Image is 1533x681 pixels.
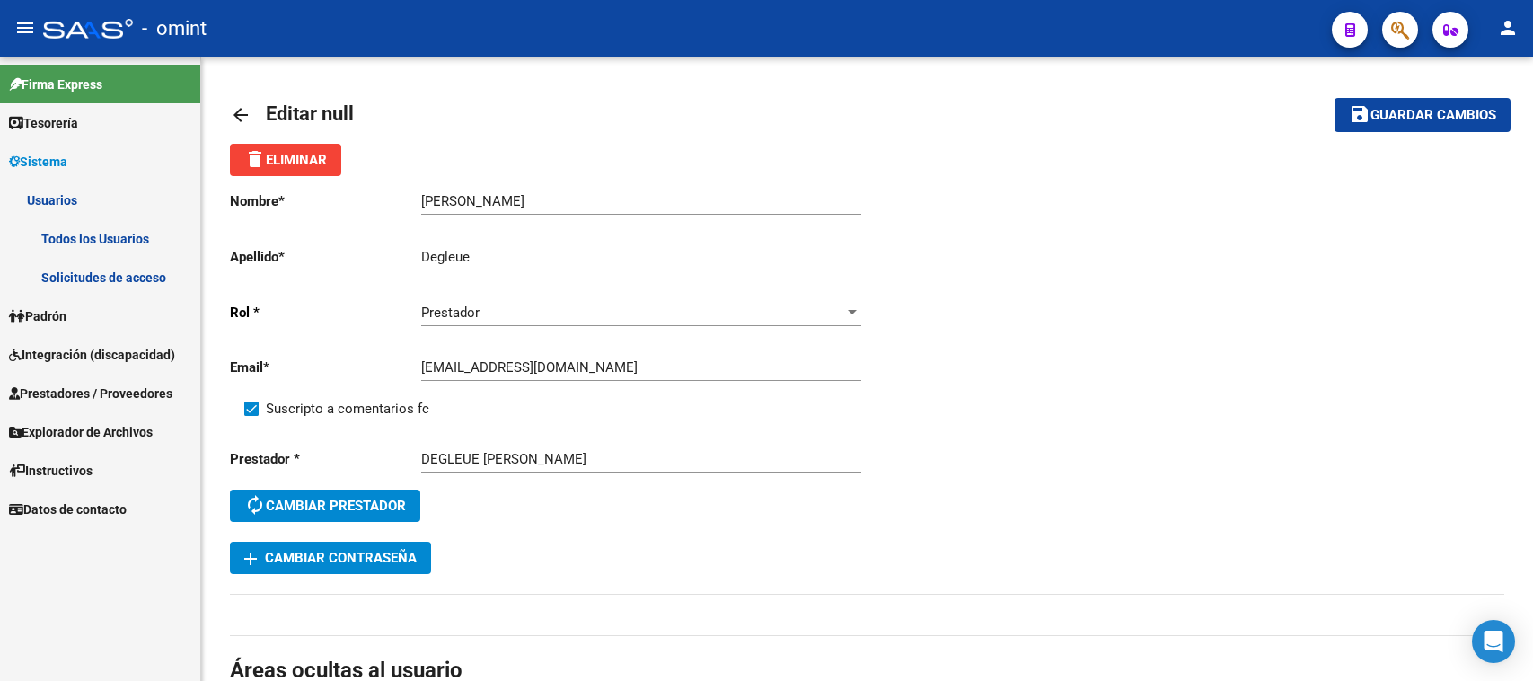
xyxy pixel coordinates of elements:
[240,548,261,570] mat-icon: add
[9,500,127,519] span: Datos de contacto
[230,191,421,211] p: Nombre
[244,498,406,514] span: Cambiar prestador
[230,104,251,126] mat-icon: arrow_back
[9,75,102,94] span: Firma Express
[244,494,266,516] mat-icon: autorenew
[142,9,207,49] span: - omint
[230,542,431,574] button: Cambiar Contraseña
[1349,103,1370,125] mat-icon: save
[266,398,429,420] span: Suscripto a comentarios fc
[1370,108,1496,124] span: Guardar cambios
[9,306,66,326] span: Padrón
[9,113,78,133] span: Tesorería
[1472,620,1515,663] div: Open Intercom Messenger
[244,148,266,170] mat-icon: delete
[230,358,421,377] p: Email
[9,152,67,172] span: Sistema
[230,449,421,469] p: Prestador *
[14,17,36,39] mat-icon: menu
[244,550,417,566] span: Cambiar Contraseña
[230,303,421,323] p: Rol *
[230,144,341,176] button: Eliminar
[9,345,175,365] span: Integración (discapacidad)
[9,422,153,442] span: Explorador de Archivos
[266,102,354,125] span: Editar null
[9,384,172,403] span: Prestadores / Proveedores
[1335,98,1511,131] button: Guardar cambios
[9,461,93,481] span: Instructivos
[244,152,327,168] span: Eliminar
[230,490,420,522] button: Cambiar prestador
[421,305,480,321] span: Prestador
[230,247,421,267] p: Apellido
[1497,17,1519,39] mat-icon: person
